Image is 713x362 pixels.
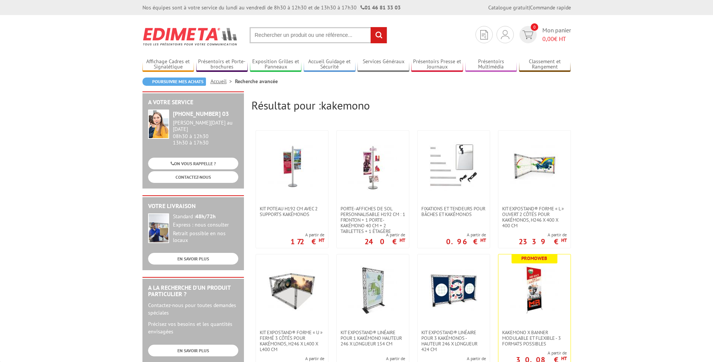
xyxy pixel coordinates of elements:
[148,213,169,243] img: widget-livraison.jpg
[421,330,486,352] span: Kit ExpoStand® linéaire pour 3 kakémonos - Hauteur 246 x longueur 424 cm
[488,4,529,11] a: Catalogue gratuit
[561,237,567,243] sup: HT
[521,255,547,262] b: Promoweb
[256,330,328,352] a: Kit ExpoStand® forme « U » fermé 3 côtés pour kakémonos, H246 x L400 x L400 cm
[196,58,248,71] a: Présentoirs et Porte-brochures
[173,213,238,220] div: Standard :
[498,350,567,356] span: A partir de
[418,330,490,352] a: Kit ExpoStand® linéaire pour 3 kakémonos - Hauteur 246 x longueur 424 cm
[531,23,538,31] span: 0
[251,99,571,111] h2: Résultat pour :
[148,171,238,183] a: CONTACTEZ-NOUS
[268,142,316,191] img: Kit poteau H192 cm avec 2 supports kakémonos
[429,266,478,315] img: Kit ExpoStand® linéaire pour 3 kakémonos - Hauteur 246 x longueur 424 cm
[250,58,302,71] a: Exposition Grilles et Panneaux
[173,120,238,132] div: [PERSON_NAME][DATE] au [DATE]
[260,206,324,217] span: Kit poteau H192 cm avec 2 supports kakémonos
[195,213,216,220] strong: 48h/72h
[256,206,328,217] a: Kit poteau H192 cm avec 2 supports kakémonos
[365,232,405,238] span: A partir de
[235,78,278,85] li: Recherche avancée
[510,266,559,315] img: Kakemono X Banner modulable et flexible - 3 formats possibles
[480,237,486,243] sup: HT
[321,98,370,113] span: kakemono
[510,142,559,191] img: Kit ExpoStand® forme « L » ouvert 2 côtés pour kakémonos, H246 x 400 x 400 cm
[173,222,238,228] div: Express : nous consulter
[341,206,405,234] span: Porte-affiches de sol personnalisable H192 cm : 1 fronton + 1 porte-kakémono 40 cm + 2 tablettes ...
[173,120,238,146] div: 08h30 à 12h30 13h30 à 17h30
[148,345,238,356] a: EN SAVOIR PLUS
[337,206,409,234] a: Porte-affiches de sol personnalisable H192 cm : 1 fronton + 1 porte-kakémono 40 cm + 2 tablettes ...
[260,330,324,352] span: Kit ExpoStand® forme « U » fermé 3 côtés pour kakémonos, H246 x L400 x L400 cm
[173,230,238,244] div: Retrait possible en nos locaux
[498,206,571,228] a: Kit ExpoStand® forme « L » ouvert 2 côtés pour kakémonos, H246 x 400 x 400 cm
[173,110,229,117] strong: [PHONE_NUMBER] 03
[348,266,397,315] img: Kit ExpoStand® linéaire pour 1 kakémono Hauteur 246 x longueur 154 cm
[530,4,571,11] a: Commande rapide
[148,284,238,298] h2: A la recherche d'un produit particulier ?
[516,357,567,362] p: 30.08 €
[501,30,509,39] img: devis rapide
[337,330,409,347] a: Kit ExpoStand® linéaire pour 1 kakémono Hauteur 246 x longueur 154 cm
[465,58,517,71] a: Présentoirs Multimédia
[421,206,486,217] span: Fixations et Tendeurs pour Bâches et Kakémonos
[371,27,387,43] input: rechercher
[148,320,238,335] p: Précisez vos besoins et les quantités envisagées
[142,78,206,86] a: Poursuivre mes achats
[418,206,490,217] a: Fixations et Tendeurs pour Bâches et Kakémonos
[488,4,571,11] div: |
[148,158,238,169] a: ON VOUS RAPPELLE ?
[142,4,401,11] div: Nos équipes sont à votre service du lundi au vendredi de 8h30 à 12h30 et de 13h30 à 17h30
[365,239,405,244] p: 240 €
[519,239,567,244] p: 2339 €
[360,4,401,11] strong: 01 46 81 33 03
[542,26,571,43] span: Mon panier
[268,266,316,315] img: Kit ExpoStand® forme « U » fermé 3 côtés pour kakémonos, H246 x L400 x L400 cm
[542,35,571,43] span: € HT
[502,330,567,347] span: Kakemono X Banner modulable et flexible - 3 formats possibles
[348,142,397,191] img: Porte-affiches de sol personnalisable H192 cm : 1 fronton + 1 porte-kakémono 40 cm + 2 tablettes ...
[304,58,356,71] a: Accueil Guidage et Sécurité
[148,301,238,316] p: Contactez-nous pour toutes demandes spéciales
[518,26,571,43] a: devis rapide 0 Mon panier 0,00€ HT
[371,356,405,362] span: A partir de
[142,58,194,71] a: Affichage Cadres et Signalétique
[542,35,554,43] span: 0,00
[148,203,238,210] h2: Votre livraison
[210,78,235,85] a: Accueil
[498,330,571,347] a: Kakemono X Banner modulable et flexible - 3 formats possibles
[250,27,387,43] input: Rechercher un produit ou une référence...
[522,30,533,39] img: devis rapide
[429,142,478,191] img: Fixations et Tendeurs pour Bâches et Kakémonos
[148,110,169,139] img: widget-service.jpg
[148,99,238,106] h2: A votre service
[502,206,567,228] span: Kit ExpoStand® forme « L » ouvert 2 côtés pour kakémonos, H246 x 400 x 400 cm
[443,356,486,362] span: A partir de
[519,58,571,71] a: Classement et Rangement
[148,253,238,265] a: EN SAVOIR PLUS
[400,237,405,243] sup: HT
[291,239,324,244] p: 172 €
[411,58,463,71] a: Présentoirs Presse et Journaux
[341,330,405,347] span: Kit ExpoStand® linéaire pour 1 kakémono Hauteur 246 x longueur 154 cm
[446,232,486,238] span: A partir de
[291,232,324,238] span: A partir de
[319,237,324,243] sup: HT
[357,58,409,71] a: Services Généraux
[274,356,324,362] span: A partir de
[519,232,567,238] span: A partir de
[480,30,488,40] img: devis rapide
[561,355,567,362] sup: HT
[142,23,238,50] img: Edimeta
[446,239,486,244] p: 0.96 €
